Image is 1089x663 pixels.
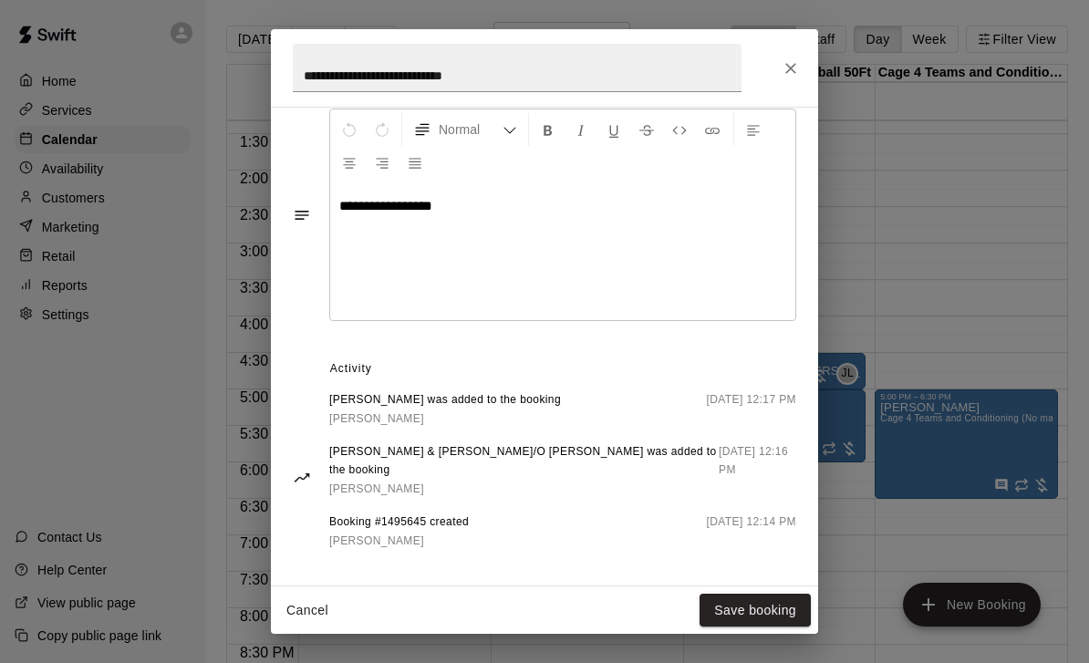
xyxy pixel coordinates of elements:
[367,113,398,146] button: Redo
[631,113,662,146] button: Format Strikethrough
[406,113,524,146] button: Formatting Options
[329,391,561,409] span: [PERSON_NAME] was added to the booking
[334,113,365,146] button: Undo
[293,206,311,224] svg: Notes
[329,513,469,532] span: Booking #1495645 created
[278,594,337,627] button: Cancel
[533,113,564,146] button: Format Bold
[367,146,398,179] button: Right Align
[329,409,561,429] a: [PERSON_NAME]
[439,120,503,139] span: Normal
[329,534,424,547] span: [PERSON_NAME]
[329,480,719,499] a: [PERSON_NAME]
[700,594,811,627] button: Save booking
[565,113,596,146] button: Format Italics
[330,355,796,384] span: Activity
[707,513,796,551] span: [DATE] 12:14 PM
[719,443,796,499] span: [DATE] 12:16 PM
[329,482,424,495] span: [PERSON_NAME]
[399,146,430,179] button: Justify Align
[329,532,469,551] a: [PERSON_NAME]
[329,412,424,425] span: [PERSON_NAME]
[707,391,796,429] span: [DATE] 12:17 PM
[774,52,807,85] button: Close
[334,146,365,179] button: Center Align
[738,113,769,146] button: Left Align
[697,113,728,146] button: Insert Link
[598,113,629,146] button: Format Underline
[664,113,695,146] button: Insert Code
[293,469,311,487] svg: Activity
[329,443,719,480] span: [PERSON_NAME] & [PERSON_NAME]/O [PERSON_NAME] was added to the booking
